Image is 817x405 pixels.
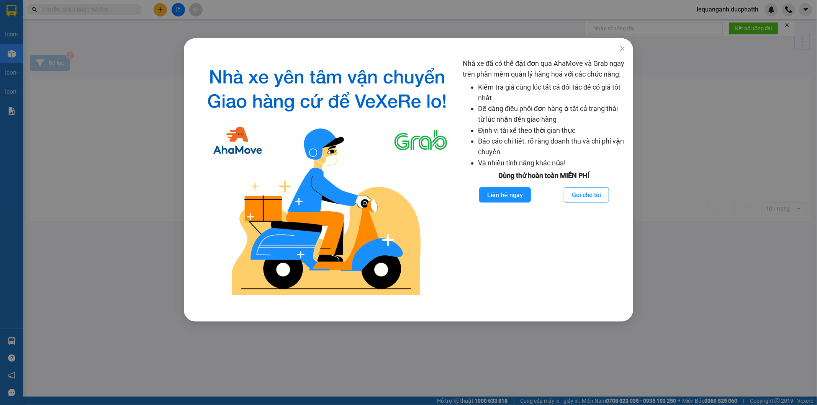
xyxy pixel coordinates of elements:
li: Và nhiều tính năng khác nữa! [478,158,625,168]
span: Gọi cho tôi [572,190,601,200]
img: logo [198,58,457,302]
li: Báo cáo chi tiết, rõ ràng doanh thu và chi phí vận chuyển [478,136,625,158]
span: close [619,46,625,52]
li: Dễ dàng điều phối đơn hàng ở tất cả trạng thái từ lúc nhận đến giao hàng [478,103,625,125]
li: Kiểm tra giá cùng lúc tất cả đối tác để có giá tốt nhất [478,82,625,104]
div: Dùng thử hoàn toàn MIỄN PHÍ [463,170,625,181]
button: Close [612,38,633,60]
li: Định vị tài xế theo thời gian thực [478,125,625,136]
div: Nhà xe đã có thể đặt đơn qua AhaMove và Grab ngay trên phần mềm quản lý hàng hoá với các chức năng: [463,58,625,302]
button: Liên hệ ngay [479,187,531,202]
span: Liên hệ ngay [487,190,523,200]
button: Gọi cho tôi [564,187,609,202]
